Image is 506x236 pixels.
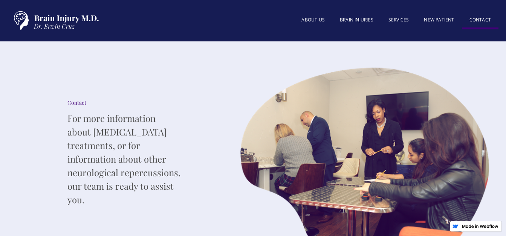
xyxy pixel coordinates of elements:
[416,12,462,27] a: New patient
[462,12,498,29] a: Contact
[381,12,417,27] a: SERVICES
[332,12,381,27] a: BRAIN INJURIES
[67,111,180,206] p: For more information about [MEDICAL_DATA] treatments, or for information about other neurological...
[8,8,102,34] a: home
[294,12,332,27] a: About US
[67,99,180,107] div: Contact
[462,224,498,228] img: Made in Webflow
